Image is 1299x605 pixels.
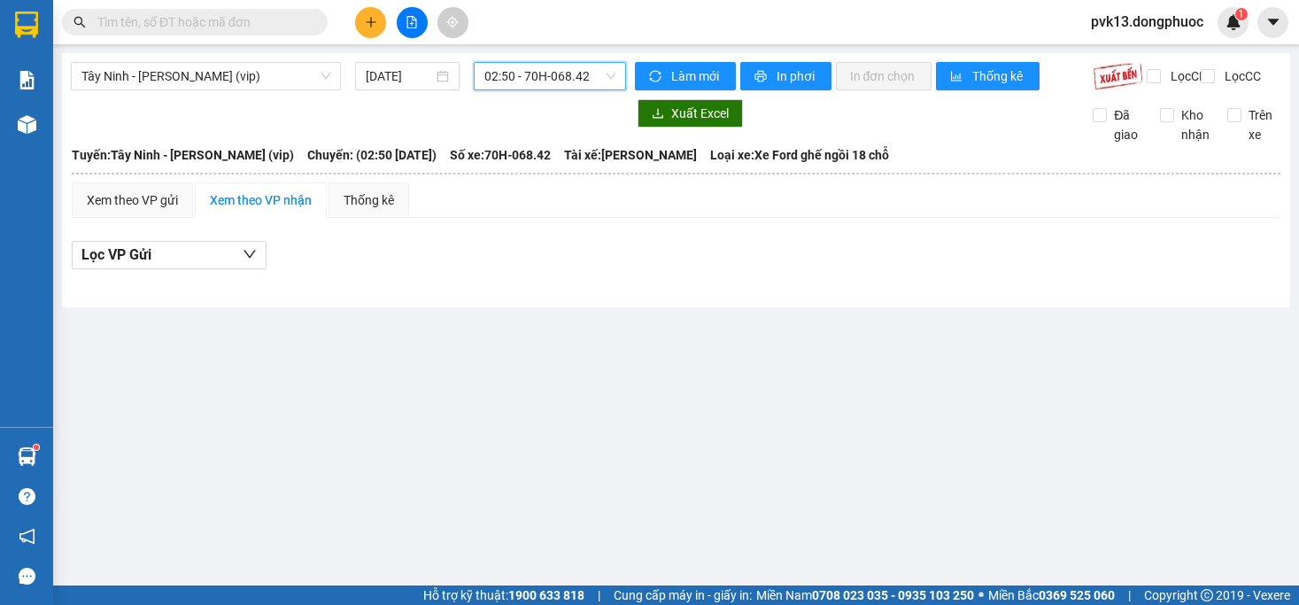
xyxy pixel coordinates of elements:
[87,190,178,210] div: Xem theo VP gửi
[243,247,257,261] span: down
[598,586,600,605] span: |
[1257,7,1288,38] button: caret-down
[423,586,584,605] span: Hỗ trợ kỹ thuật:
[710,145,889,165] span: Loại xe: Xe Ford ghế ngồi 18 chỗ
[19,568,35,585] span: message
[638,99,743,128] button: downloadXuất Excel
[1241,105,1281,144] span: Trên xe
[1174,105,1217,144] span: Kho nhận
[777,66,817,86] span: In phơi
[614,586,752,605] span: Cung cấp máy in - giấy in:
[406,16,418,28] span: file-add
[1093,62,1143,90] img: 9k=
[1235,8,1248,20] sup: 1
[18,71,36,89] img: solution-icon
[836,62,932,90] button: In đơn chọn
[19,528,35,545] span: notification
[18,447,36,466] img: warehouse-icon
[740,62,831,90] button: printerIn phơi
[307,145,437,165] span: Chuyến: (02:50 [DATE])
[1265,14,1281,30] span: caret-down
[1201,589,1213,601] span: copyright
[437,7,468,38] button: aim
[978,592,984,599] span: ⚪️
[988,586,1115,605] span: Miền Bắc
[635,62,736,90] button: syncLàm mới
[72,241,267,269] button: Lọc VP Gửi
[397,7,428,38] button: file-add
[649,70,664,84] span: sync
[484,63,615,89] span: 02:50 - 70H-068.42
[34,445,39,450] sup: 1
[508,588,584,602] strong: 1900 633 818
[450,145,551,165] span: Số xe: 70H-068.42
[936,62,1040,90] button: bar-chartThống kê
[1107,105,1147,144] span: Đã giao
[1039,588,1115,602] strong: 0369 525 060
[18,115,36,134] img: warehouse-icon
[210,190,312,210] div: Xem theo VP nhận
[950,70,965,84] span: bar-chart
[1226,14,1241,30] img: icon-new-feature
[564,145,697,165] span: Tài xế: [PERSON_NAME]
[754,70,769,84] span: printer
[972,66,1025,86] span: Thống kê
[812,588,974,602] strong: 0708 023 035 - 0935 103 250
[446,16,459,28] span: aim
[15,12,38,38] img: logo-vxr
[1128,586,1131,605] span: |
[344,190,394,210] div: Thống kê
[81,244,151,266] span: Lọc VP Gửi
[72,148,294,162] b: Tuyến: Tây Ninh - [PERSON_NAME] (vip)
[1218,66,1264,86] span: Lọc CC
[1238,8,1244,20] span: 1
[366,66,433,86] input: 14/10/2025
[73,16,86,28] span: search
[81,63,330,89] span: Tây Ninh - Hồ Chí Minh (vip)
[19,488,35,505] span: question-circle
[671,66,722,86] span: Làm mới
[1164,66,1210,86] span: Lọc CR
[97,12,306,32] input: Tìm tên, số ĐT hoặc mã đơn
[1077,11,1218,33] span: pvk13.dongphuoc
[365,16,377,28] span: plus
[355,7,386,38] button: plus
[756,586,974,605] span: Miền Nam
